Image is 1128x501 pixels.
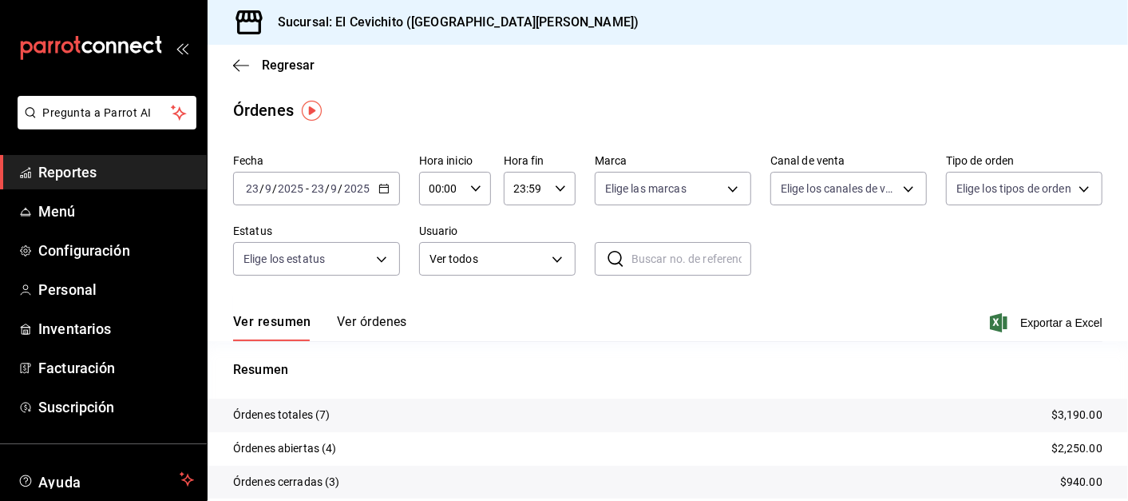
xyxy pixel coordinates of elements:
input: -- [311,182,325,195]
input: -- [330,182,338,195]
button: Pregunta a Parrot AI [18,96,196,129]
input: Buscar no. de referencia [631,243,751,275]
span: Reportes [38,161,194,183]
img: Tooltip marker [302,101,322,121]
label: Hora fin [504,156,576,167]
span: Ver todos [429,251,546,268]
p: Órdenes totales (7) [233,407,330,423]
span: Suscripción [38,396,194,418]
button: Exportar a Excel [993,313,1102,332]
div: navigation tabs [233,314,407,341]
button: Ver órdenes [337,314,407,341]
span: Facturación [38,357,194,379]
span: Configuración [38,240,194,261]
span: / [338,182,343,195]
span: / [259,182,264,195]
p: Órdenes cerradas (3) [233,474,340,491]
p: $2,250.00 [1051,440,1102,457]
span: - [306,182,309,195]
p: Órdenes abiertas (4) [233,440,337,457]
button: open_drawer_menu [176,42,188,54]
span: / [272,182,277,195]
span: Ayuda [38,470,173,489]
label: Hora inicio [419,156,491,167]
label: Estatus [233,226,400,237]
span: Elige los tipos de orden [956,181,1071,197]
span: Elige los canales de venta [781,181,897,197]
input: -- [264,182,272,195]
label: Usuario [419,226,576,237]
input: ---- [277,182,304,195]
label: Canal de venta [770,156,927,167]
div: Órdenes [233,98,294,122]
p: $3,190.00 [1051,407,1102,423]
span: Elige las marcas [605,181,687,197]
h3: Sucursal: El Cevichito ([GEOGRAPHIC_DATA][PERSON_NAME]) [265,13,639,32]
span: Pregunta a Parrot AI [43,105,172,121]
span: Elige los estatus [243,251,325,267]
input: ---- [343,182,370,195]
span: Menú [38,201,194,222]
span: Personal [38,279,194,300]
button: Ver resumen [233,314,311,341]
span: Inventarios [38,318,194,340]
span: Regresar [262,58,315,73]
button: Regresar [233,58,315,73]
label: Marca [595,156,751,167]
span: / [325,182,330,195]
label: Fecha [233,156,400,167]
input: -- [245,182,259,195]
p: $940.00 [1060,474,1102,491]
label: Tipo de orden [946,156,1102,167]
p: Resumen [233,360,1102,380]
a: Pregunta a Parrot AI [11,116,196,133]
